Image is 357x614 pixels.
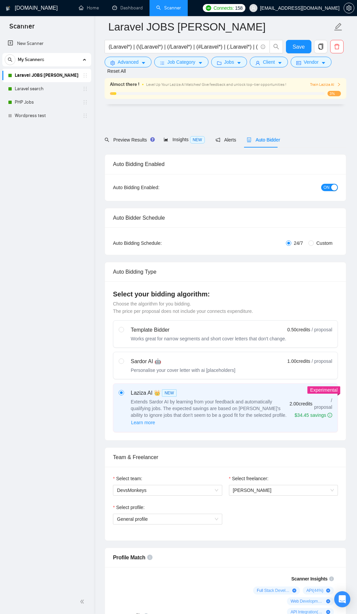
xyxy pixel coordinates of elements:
span: search [270,44,283,50]
button: folderJobscaret-down [211,57,247,67]
div: Template Bidder [131,326,286,334]
div: Sardor AI 🤖 [131,357,235,366]
span: 3% [328,91,341,96]
span: right [337,82,341,87]
a: Laravel search [15,82,78,96]
div: Auto Bidding Type [113,262,338,281]
a: Reset All [107,67,126,75]
button: Save [286,40,311,53]
a: PHP Jobs [15,96,78,109]
span: caret-down [237,60,241,65]
h4: Select your bidding algorithm: [113,289,338,299]
span: plus-circle [326,599,330,603]
span: plus-circle [326,610,330,614]
img: upwork-logo.png [206,5,211,11]
span: search [5,57,15,62]
button: search [270,40,283,53]
span: Profile Match [113,555,145,560]
button: settingAdvancedcaret-down [105,57,152,67]
div: Laziza AI [131,389,290,397]
span: folder [217,60,222,65]
span: info-circle [328,413,332,417]
span: copy [314,44,327,50]
span: Full Stack Development ( 77 %) [257,588,290,593]
span: 24/7 [291,239,306,247]
a: searchScanner [156,5,181,11]
button: idcardVendorcaret-down [291,57,332,67]
span: General profile [117,514,218,524]
div: Auto Bidder Schedule [113,208,338,227]
span: user [255,60,260,65]
span: / proposal [312,358,332,365]
span: Web Development ( 28 %) [291,599,323,604]
button: Laziza AI NEWExtends Sardor AI by learning from your feedback and automatically qualifying jobs. ... [131,418,156,427]
span: [PERSON_NAME] [233,488,272,493]
span: Connects: [214,4,234,12]
input: Scanner name... [108,18,333,35]
label: Select freelancer: [229,475,269,482]
span: holder [82,73,88,78]
div: Auto Bidding Enabled: [113,184,188,191]
span: notification [216,137,220,142]
span: API ( 44 %) [306,588,323,593]
span: robot [247,137,251,142]
span: Alerts [216,137,236,143]
li: My Scanners [2,53,91,122]
span: plus-circle [292,589,296,593]
span: delete [331,44,343,50]
span: plus-circle [326,589,330,593]
span: edit [334,22,343,31]
span: caret-down [198,60,203,65]
span: Scanner Insights [291,576,328,581]
span: 1.00 credits [287,357,310,365]
span: Almost there ! [110,81,139,88]
span: 0.50 credits [287,326,310,333]
span: DevsMonkeys [117,485,218,495]
input: Search Freelance Jobs... [109,43,258,51]
span: setting [110,60,115,65]
button: Train Laziza AI [310,81,341,88]
button: search [5,54,15,65]
span: / proposal [314,397,332,410]
span: holder [82,113,88,118]
span: bars [160,60,165,65]
span: Preview Results [105,137,153,143]
span: Custom [314,239,335,247]
span: 2.00 credits [290,400,312,407]
span: idcard [296,60,301,65]
span: 👑 [154,389,161,397]
span: Jobs [224,58,234,66]
span: Auto Bidder [247,137,280,143]
span: Level Up Your Laziza AI Matches! Give feedback and unlock top-tier opportunities ! [146,82,286,87]
span: Save [293,43,305,51]
button: barsJob Categorycaret-down [154,57,208,67]
a: Wordpress test [15,109,78,122]
span: ON [323,184,330,191]
span: caret-down [278,60,282,65]
a: homeHome [79,5,99,11]
img: logo [6,3,10,14]
a: setting [344,5,354,11]
div: Team & Freelancer [113,448,338,467]
a: New Scanner [8,37,86,50]
span: My Scanners [18,53,44,66]
div: $34.45 savings [295,412,332,418]
span: Job Category [167,58,195,66]
span: Vendor [304,58,318,66]
div: Works great for narrow segments and short cover letters that don't change. [131,335,286,342]
span: info-circle [147,555,153,560]
span: NEW [190,136,205,144]
span: caret-down [321,60,326,65]
span: holder [82,86,88,92]
span: search [105,137,109,142]
span: / proposal [312,326,332,333]
span: NEW [162,389,177,397]
span: Experimental [310,387,338,393]
a: dashboardDashboard [112,5,143,11]
div: Auto Bidding Schedule: [113,239,188,247]
span: holder [82,100,88,105]
span: area-chart [164,137,168,142]
span: user [251,6,256,10]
